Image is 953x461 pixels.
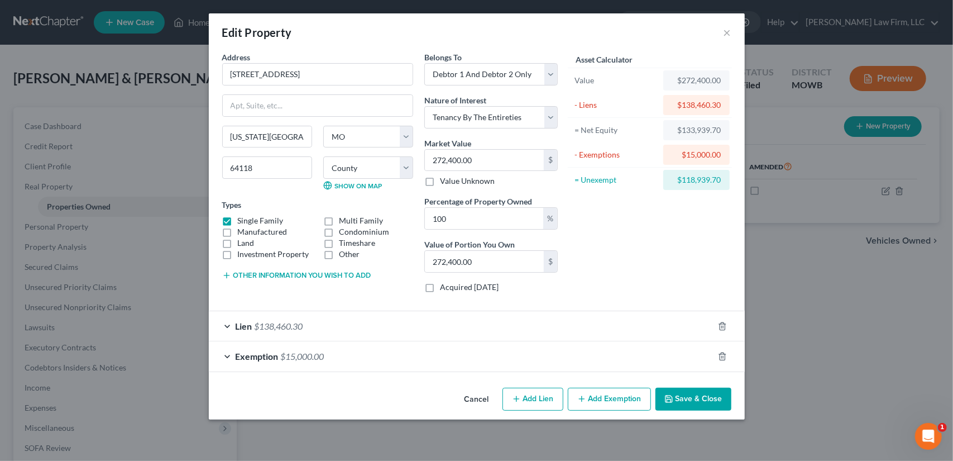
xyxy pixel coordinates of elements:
div: Value [574,75,659,86]
span: Address [222,53,251,62]
label: Condominium [339,226,389,237]
input: Enter address... [223,64,413,85]
span: 1 [938,423,947,432]
label: Land [238,237,255,249]
input: Apt, Suite, etc... [223,95,413,116]
label: Manufactured [238,226,288,237]
span: Exemption [236,351,279,362]
div: $272,400.00 [672,75,721,86]
label: Single Family [238,215,284,226]
span: Lien [236,321,252,331]
label: Acquired [DATE] [440,282,499,293]
div: - Liens [574,99,659,111]
div: Edit Property [222,25,292,40]
label: Timeshare [339,237,375,249]
div: $ [544,150,557,171]
label: Asset Calculator [576,54,633,65]
label: Investment Property [238,249,309,260]
iframe: Intercom live chat [915,423,942,450]
button: Other information you wish to add [222,271,371,280]
label: Value Unknown [440,175,495,187]
label: Market Value [424,137,471,149]
label: Multi Family [339,215,383,226]
input: 0.00 [425,208,543,229]
button: Add Exemption [568,388,651,411]
span: $15,000.00 [281,351,324,362]
div: = Unexempt [574,174,659,186]
button: × [724,26,731,39]
label: Percentage of Property Owned [424,196,532,207]
label: Other [339,249,360,260]
span: $138,460.30 [255,321,303,331]
input: Enter zip... [222,156,312,179]
input: 0.00 [425,150,544,171]
div: $118,939.70 [672,174,721,186]
input: 0.00 [425,251,544,272]
div: - Exemptions [574,149,659,160]
button: Cancel [456,389,498,411]
span: Belongs To [424,53,462,62]
div: = Net Equity [574,125,659,136]
label: Nature of Interest [424,94,486,106]
div: $138,460.30 [672,99,721,111]
div: $ [544,251,557,272]
button: Add Lien [502,388,563,411]
input: Enter city... [223,126,312,148]
div: $133,939.70 [672,125,721,136]
div: $15,000.00 [672,149,721,160]
div: % [543,208,557,229]
label: Types [222,199,242,211]
label: Value of Portion You Own [424,239,515,250]
button: Save & Close [655,388,731,411]
a: Show on Map [323,181,382,190]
